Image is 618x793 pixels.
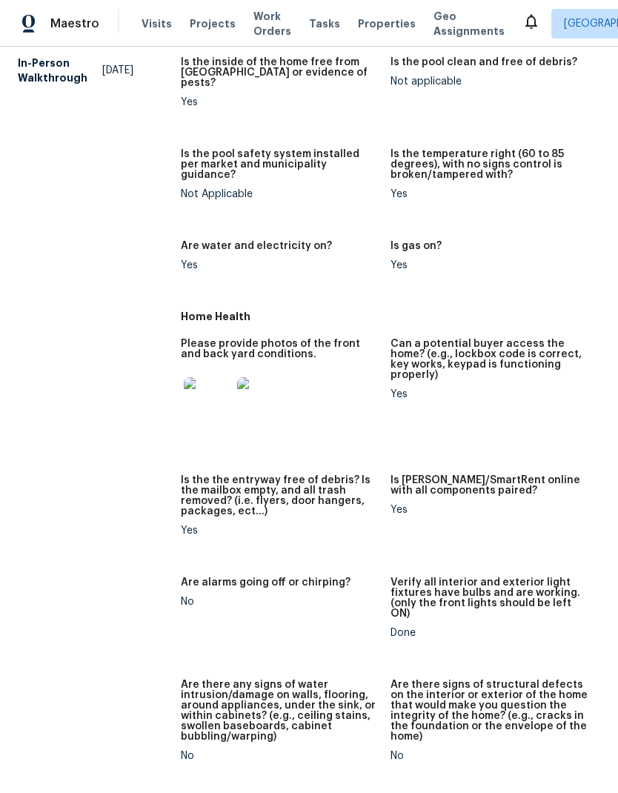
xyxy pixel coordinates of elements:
[181,149,379,180] h5: Is the pool safety system installed per market and municipality guidance?
[391,475,588,496] h5: Is [PERSON_NAME]/SmartRent online with all components paired?
[181,260,379,271] div: Yes
[102,63,133,78] span: [DATE]
[181,577,350,588] h5: Are alarms going off or chirping?
[142,16,172,31] span: Visits
[309,19,340,29] span: Tasks
[181,97,379,107] div: Yes
[391,189,588,199] div: Yes
[181,597,379,607] div: No
[391,628,588,638] div: Done
[181,309,600,324] h5: Home Health
[391,680,588,742] h5: Are there signs of structural defects on the interior or exterior of the home that would make you...
[391,751,588,761] div: No
[358,16,416,31] span: Properties
[391,260,588,271] div: Yes
[391,149,588,180] h5: Is the temperature right (60 to 85 degrees), with no signs control is broken/tampered with?
[181,475,379,517] h5: Is the the entryway free of debris? Is the mailbox empty, and all trash removed? (i.e. flyers, do...
[391,339,588,380] h5: Can a potential buyer access the home? (e.g., lockbox code is correct, key works, keypad is funct...
[181,525,379,536] div: Yes
[18,50,133,91] a: In-Person Walkthrough[DATE]
[181,751,379,761] div: No
[391,241,442,251] h5: Is gas on?
[253,9,291,39] span: Work Orders
[181,339,379,359] h5: Please provide photos of the front and back yard conditions.
[391,57,577,67] h5: Is the pool clean and free of debris?
[391,505,588,515] div: Yes
[391,389,588,399] div: Yes
[18,56,102,85] h5: In-Person Walkthrough
[181,680,379,742] h5: Are there any signs of water intrusion/damage on walls, flooring, around appliances, under the si...
[190,16,236,31] span: Projects
[391,76,588,87] div: Not applicable
[433,9,505,39] span: Geo Assignments
[181,189,379,199] div: Not Applicable
[50,16,99,31] span: Maestro
[391,577,588,619] h5: Verify all interior and exterior light fixtures have bulbs and are working. (only the front light...
[181,57,379,88] h5: Is the inside of the home free from [GEOGRAPHIC_DATA] or evidence of pests?
[181,241,332,251] h5: Are water and electricity on?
